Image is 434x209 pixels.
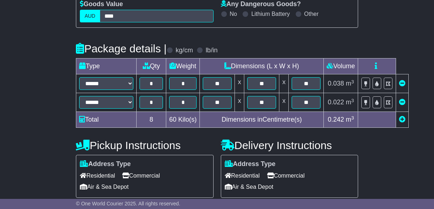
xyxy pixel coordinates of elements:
span: © One World Courier 2025. All rights reserved. [76,201,180,206]
td: Qty [137,58,166,74]
a: Add new item [399,116,405,123]
label: Other [304,10,319,17]
label: Lithium Battery [251,10,290,17]
span: Residential [80,170,115,181]
td: Total [76,112,137,128]
td: Volume [324,58,358,74]
label: AUD [80,10,100,22]
label: Address Type [80,160,131,168]
span: Commercial [122,170,160,181]
td: x [279,74,289,93]
td: x [279,93,289,112]
span: Residential [225,170,260,181]
label: kg/cm [176,47,193,55]
span: 0.038 [328,80,344,87]
a: Remove this item [399,99,405,106]
td: Kilo(s) [166,112,200,128]
span: m [346,80,354,87]
h4: Pickup Instructions [76,139,213,151]
span: 0.242 [328,116,344,123]
label: lb/in [206,47,218,55]
sup: 3 [351,98,354,103]
td: Dimensions in Centimetre(s) [200,112,324,128]
span: m [346,99,354,106]
a: Remove this item [399,80,405,87]
td: x [235,74,244,93]
span: 60 [169,116,176,123]
label: No [230,10,237,17]
h4: Package details | [76,43,167,55]
span: Commercial [267,170,305,181]
td: 8 [137,112,166,128]
label: Address Type [225,160,276,168]
sup: 3 [351,79,354,84]
span: 0.022 [328,99,344,106]
td: Dimensions (L x W x H) [200,58,324,74]
sup: 3 [351,115,354,121]
span: Air & Sea Depot [225,181,274,192]
td: Type [76,58,137,74]
td: x [235,93,244,112]
span: m [346,116,354,123]
td: Weight [166,58,200,74]
label: Any Dangerous Goods? [221,0,301,8]
h4: Delivery Instructions [221,139,358,151]
label: Goods Value [80,0,123,8]
span: Air & Sea Depot [80,181,129,192]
